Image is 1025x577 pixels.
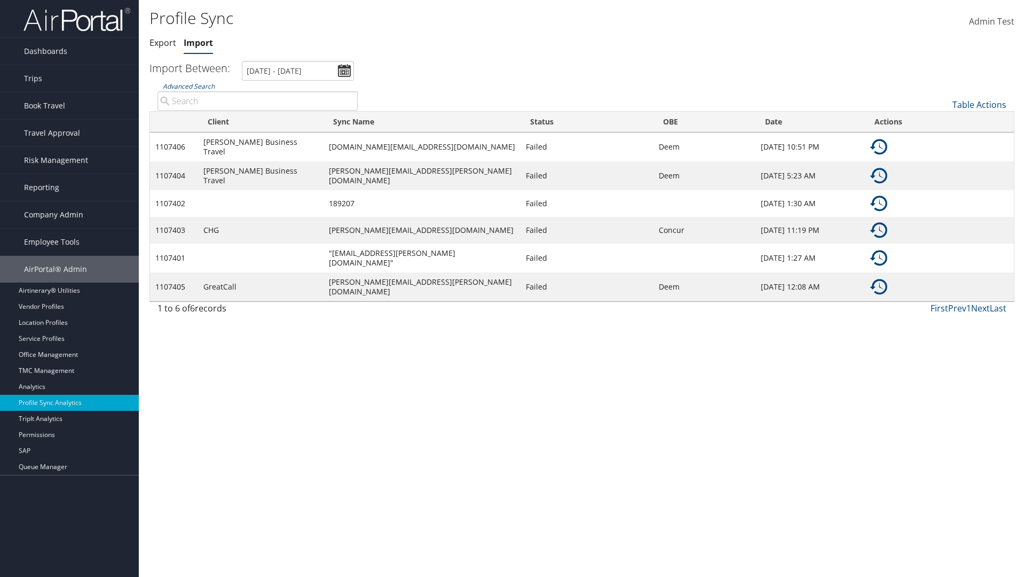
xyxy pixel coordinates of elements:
[966,302,971,314] a: 1
[653,161,755,190] td: Deem
[324,272,521,301] td: [PERSON_NAME][EMAIL_ADDRESS][PERSON_NAME][DOMAIN_NAME]
[521,190,653,217] td: Failed
[150,272,198,301] td: 1107405
[24,229,80,255] span: Employee Tools
[870,141,887,151] a: Details
[755,190,865,217] td: [DATE] 1:30 AM
[324,132,521,161] td: [DOMAIN_NAME][EMAIL_ADDRESS][DOMAIN_NAME]
[149,61,230,75] h3: Import Between:
[755,272,865,301] td: [DATE] 12:08 AM
[870,198,887,208] a: Details
[521,161,653,190] td: Failed
[755,217,865,244] td: [DATE] 11:19 PM
[971,302,990,314] a: Next
[198,132,324,161] td: [PERSON_NAME] Business Travel
[198,217,324,244] td: CHG
[755,161,865,190] td: [DATE] 5:23 AM
[190,302,195,314] span: 6
[870,167,887,184] img: ta-history.png
[870,278,887,295] img: ta-history.png
[198,272,324,301] td: GreatCall
[24,38,67,65] span: Dashboards
[150,161,198,190] td: 1107404
[755,132,865,161] td: [DATE] 10:51 PM
[521,132,653,161] td: Failed
[969,15,1014,27] span: Admin Test
[150,244,198,272] td: 1107401
[198,112,324,132] th: Client: activate to sort column ascending
[149,7,726,29] h1: Profile Sync
[150,190,198,217] td: 1107402
[653,132,755,161] td: Deem
[870,138,887,155] img: ta-history.png
[952,99,1006,111] a: Table Actions
[163,82,215,91] a: Advanced Search
[242,61,354,81] input: [DATE] - [DATE]
[870,170,887,180] a: Details
[865,112,1014,132] th: Actions
[870,249,887,267] img: ta-history.png
[653,112,755,132] th: OBE: activate to sort column ascending
[324,161,521,190] td: [PERSON_NAME][EMAIL_ADDRESS][PERSON_NAME][DOMAIN_NAME]
[870,222,887,239] img: ta-history.png
[24,201,83,228] span: Company Admin
[931,302,948,314] a: First
[324,112,521,132] th: Sync Name: activate to sort column ascending
[150,132,198,161] td: 1107406
[755,112,865,132] th: Date: activate to sort column ascending
[653,272,755,301] td: Deem
[324,244,521,272] td: "[EMAIL_ADDRESS][PERSON_NAME][DOMAIN_NAME]"
[521,217,653,244] td: Failed
[184,37,213,49] a: Import
[324,217,521,244] td: [PERSON_NAME][EMAIL_ADDRESS][DOMAIN_NAME]
[23,7,130,32] img: airportal-logo.png
[24,120,80,146] span: Travel Approval
[870,281,887,291] a: Details
[149,37,176,49] a: Export
[157,91,358,111] input: Advanced Search
[324,190,521,217] td: 189207
[948,302,966,314] a: Prev
[521,244,653,272] td: Failed
[870,195,887,212] img: ta-history.png
[870,252,887,262] a: Details
[990,302,1006,314] a: Last
[24,65,42,92] span: Trips
[521,112,653,132] th: Status: activate to sort column descending
[157,302,358,320] div: 1 to 6 of records
[150,217,198,244] td: 1107403
[24,174,59,201] span: Reporting
[870,224,887,235] a: Details
[755,244,865,272] td: [DATE] 1:27 AM
[521,272,653,301] td: Failed
[653,217,755,244] td: Concur
[198,161,324,190] td: [PERSON_NAME] Business Travel
[24,92,65,119] span: Book Travel
[24,147,88,174] span: Risk Management
[969,5,1014,38] a: Admin Test
[24,256,87,283] span: AirPortal® Admin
